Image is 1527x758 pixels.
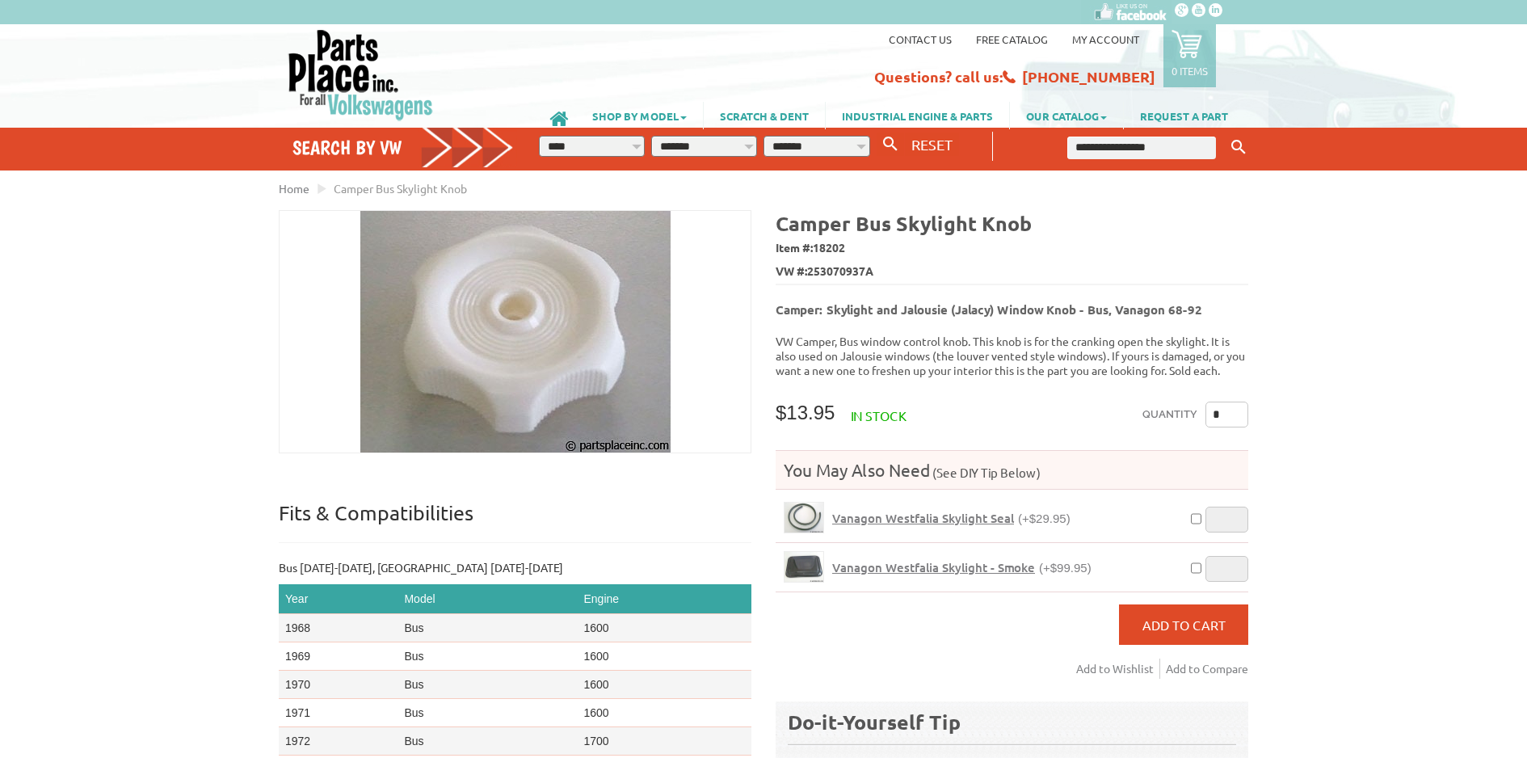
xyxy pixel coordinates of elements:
span: In stock [851,407,907,423]
a: Vanagon Westfalia Skylight Seal [784,502,824,533]
a: INDUSTRIAL ENGINE & PARTS [826,102,1009,129]
button: Search By VW... [877,133,904,156]
b: Do-it-Yourself Tip [788,709,961,735]
a: OUR CATALOG [1010,102,1123,129]
p: Bus [DATE]-[DATE], [GEOGRAPHIC_DATA] [DATE]-[DATE] [279,559,751,576]
td: 1969 [279,642,398,671]
b: Camper Bus Skylight Knob [776,210,1032,236]
h4: Search by VW [292,136,514,159]
td: 1968 [279,614,398,642]
span: (+$29.95) [1018,512,1071,525]
p: VW Camper, Bus window control knob. This knob is for the cranking open the skylight. It is also u... [776,334,1248,377]
th: Model [398,584,577,614]
span: (See DIY Tip Below) [930,465,1041,480]
a: Vanagon Westfalia Skylight - Smoke [784,551,824,583]
span: Vanagon Westfalia Skylight Seal [832,510,1014,526]
td: Bus [398,642,577,671]
a: Vanagon Westfalia Skylight - Smoke(+$99.95) [832,560,1092,575]
td: 1600 [577,671,751,699]
h4: You May Also Need [776,459,1248,481]
td: 1971 [279,699,398,727]
a: SHOP BY MODEL [576,102,703,129]
span: Item #: [776,237,1248,260]
img: Camper Bus Skylight Knob [360,211,671,453]
span: $13.95 [776,402,835,423]
img: Vanagon Westfalia Skylight - Smoke [785,552,823,582]
b: Camper: Skylight and Jalousie (Jalacy) Window Knob - Bus, Vanagon 68-92 [776,301,1202,318]
a: My Account [1072,32,1139,46]
a: SCRATCH & DENT [704,102,825,129]
td: 1600 [577,699,751,727]
span: Camper Bus Skylight Knob [334,181,467,196]
td: Bus [398,727,577,756]
p: 0 items [1172,64,1208,78]
a: Vanagon Westfalia Skylight Seal(+$29.95) [832,511,1071,526]
span: 253070937A [807,263,873,280]
img: Vanagon Westfalia Skylight Seal [785,503,823,533]
a: 0 items [1163,24,1216,87]
td: 1600 [577,614,751,642]
span: 18202 [813,240,845,255]
span: RESET [911,136,953,153]
th: Engine [577,584,751,614]
span: Vanagon Westfalia Skylight - Smoke [832,559,1035,575]
span: (+$99.95) [1039,561,1092,575]
td: Bus [398,614,577,642]
button: RESET [905,133,959,156]
span: Add to Cart [1142,617,1226,633]
a: REQUEST A PART [1124,102,1244,129]
label: Quantity [1142,402,1197,427]
button: Add to Cart [1119,604,1248,645]
td: 1700 [577,727,751,756]
p: Fits & Compatibilities [279,500,751,543]
td: Bus [398,699,577,727]
button: Keyword Search [1226,134,1251,161]
img: Parts Place Inc! [287,28,435,121]
a: Add to Wishlist [1076,659,1160,679]
a: Contact us [889,32,952,46]
td: 1970 [279,671,398,699]
a: Add to Compare [1166,659,1248,679]
td: Bus [398,671,577,699]
a: Free Catalog [976,32,1048,46]
a: Home [279,181,309,196]
td: 1600 [577,642,751,671]
span: VW #: [776,260,1248,284]
th: Year [279,584,398,614]
td: 1972 [279,727,398,756]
